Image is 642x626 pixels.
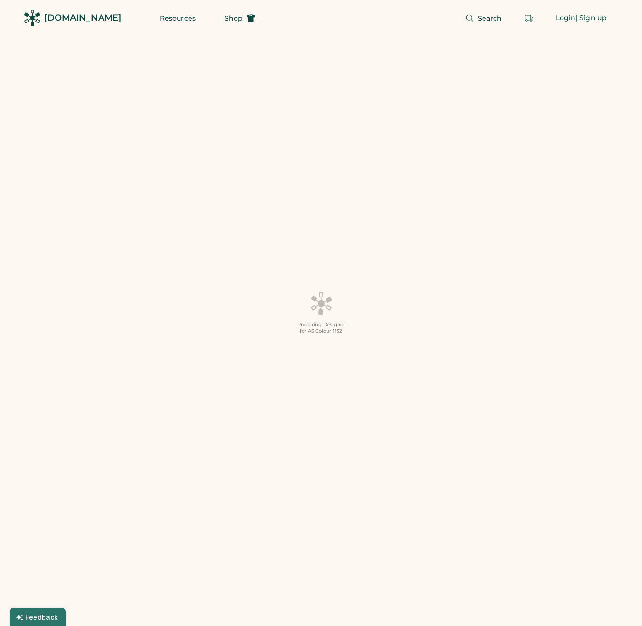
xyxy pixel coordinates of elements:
img: Platens-Black-Loader-Spin-rich%20black.webp [310,291,333,315]
div: [DOMAIN_NAME] [45,12,121,24]
button: Shop [213,9,267,28]
button: Search [454,9,514,28]
iframe: Front Chat [597,583,638,624]
div: | Sign up [575,13,607,23]
div: Preparing Designer for AS Colour 1152 [297,321,345,335]
span: Shop [225,15,243,22]
img: Rendered Logo - Screens [24,10,41,26]
span: Search [478,15,502,22]
button: Resources [148,9,207,28]
button: Retrieve an order [519,9,539,28]
div: Login [556,13,576,23]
